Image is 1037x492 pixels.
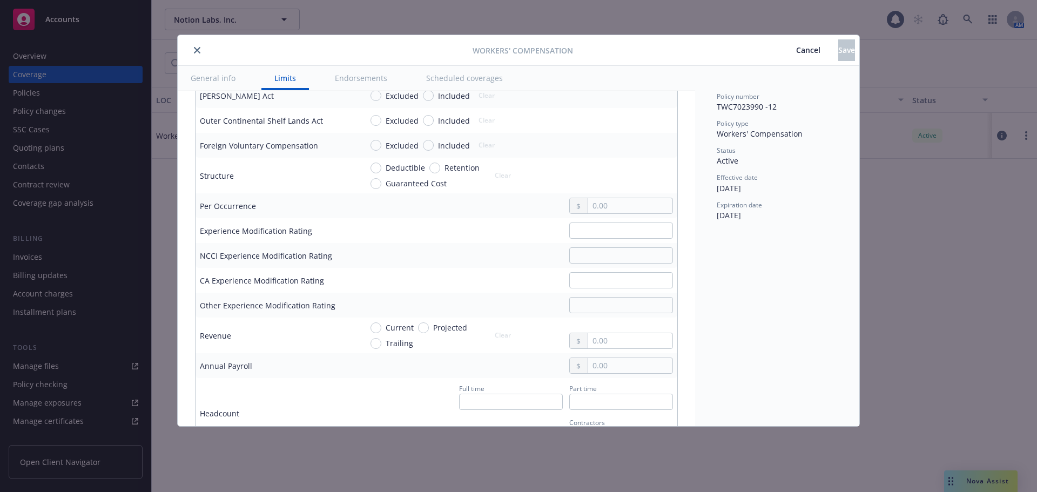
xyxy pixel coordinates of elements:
input: Excluded [371,115,381,126]
button: Endorsements [322,66,400,90]
button: Cancel [778,39,838,61]
span: Part time [569,384,597,393]
div: Per Occurrence [200,200,256,212]
span: Cancel [796,45,820,55]
span: Save [838,45,855,55]
span: Workers' Compensation [717,129,803,139]
span: Deductible [386,162,425,173]
span: Included [438,140,470,151]
div: Other Experience Modification Rating [200,300,335,311]
span: Excluded [386,115,419,126]
button: Scheduled coverages [413,66,516,90]
span: Contractors [569,418,605,427]
span: Excluded [386,140,419,151]
input: Deductible [371,163,381,173]
input: 0.00 [588,358,672,373]
button: close [191,44,204,57]
span: Current [386,322,414,333]
input: Current [371,322,381,333]
span: Projected [433,322,467,333]
div: Annual Payroll [200,360,252,372]
span: Status [717,146,736,155]
span: Policy number [717,92,759,101]
span: Trailing [386,338,413,349]
span: Included [438,90,470,102]
button: General info [178,66,248,90]
span: Active [717,156,738,166]
div: NCCI Experience Modification Rating [200,250,332,261]
input: Trailing [371,338,381,349]
input: Excluded [371,90,381,101]
span: Workers' Compensation [473,45,573,56]
button: Save [838,39,855,61]
input: Included [423,140,434,151]
span: Included [438,115,470,126]
div: Foreign Voluntary Compensation [200,140,318,151]
span: Guaranteed Cost [386,178,447,189]
span: Retention [445,162,480,173]
input: Projected [418,322,429,333]
button: Limits [261,66,309,90]
span: [DATE] [717,183,741,193]
span: TWC7023990 -12 [717,102,777,112]
input: 0.00 [588,198,672,213]
span: Effective date [717,173,758,182]
div: [PERSON_NAME] Act [200,90,274,102]
div: CA Experience Modification Rating [200,275,324,286]
input: Excluded [371,140,381,151]
span: Policy type [717,119,749,128]
div: Headcount [200,408,239,419]
input: Retention [429,163,440,173]
span: [DATE] [717,210,741,220]
input: Included [423,115,434,126]
input: Included [423,90,434,101]
div: Revenue [200,330,231,341]
span: Excluded [386,90,419,102]
input: 0.00 [588,333,672,348]
span: Expiration date [717,200,762,210]
input: Guaranteed Cost [371,178,381,189]
div: Experience Modification Rating [200,225,312,237]
span: Full time [459,384,484,393]
div: Structure [200,170,234,181]
div: Outer Continental Shelf Lands Act [200,115,323,126]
